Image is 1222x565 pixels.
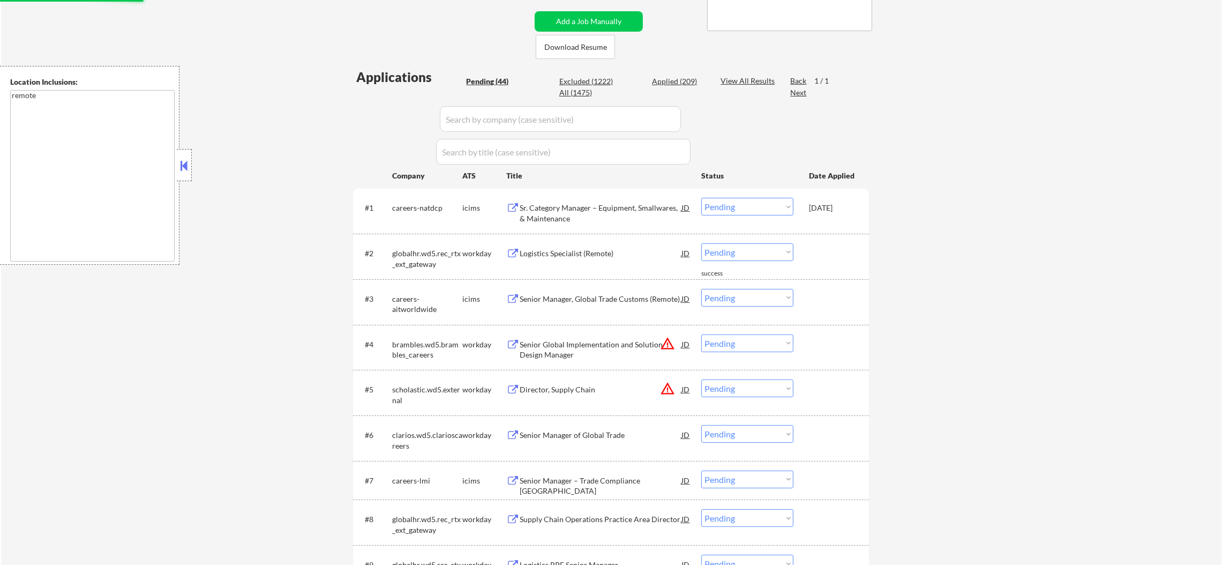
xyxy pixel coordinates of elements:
[392,248,462,269] div: globalhr.wd5.rec_rtx_ext_gateway
[680,425,691,444] div: JD
[790,87,807,98] div: Next
[365,475,384,486] div: #7
[392,294,462,315] div: careers-aitworldwide
[536,35,615,59] button: Download Resume
[520,248,681,259] div: Logistics Specialist (Remote)
[809,170,856,181] div: Date Applied
[721,76,778,86] div: View All Results
[660,336,675,351] button: warning_amber
[520,294,681,304] div: Senior Manager, Global Trade Customs (Remote)
[10,77,175,87] div: Location Inclusions:
[392,170,462,181] div: Company
[680,289,691,308] div: JD
[652,76,706,87] div: Applied (209)
[392,475,462,486] div: careers-lmi
[520,384,681,395] div: Director, Supply Chain
[356,71,462,84] div: Applications
[462,294,506,304] div: icims
[680,471,691,490] div: JD
[462,170,506,181] div: ATS
[680,380,691,399] div: JD
[365,248,384,259] div: #2
[462,384,506,395] div: workday
[365,203,384,213] div: #1
[559,76,613,87] div: Excluded (1222)
[535,11,643,32] button: Add a Job Manually
[701,166,793,185] div: Status
[520,475,681,496] div: Senior Manager – Trade Compliance [GEOGRAPHIC_DATA]
[392,339,462,360] div: brambles.wd5.brambles_careers
[365,514,384,525] div: #8
[680,198,691,217] div: JD
[365,294,384,304] div: #3
[520,514,681,525] div: Supply Chain Operations Practice Area Director
[559,87,613,98] div: All (1475)
[462,203,506,213] div: icims
[462,339,506,350] div: workday
[462,248,506,259] div: workday
[680,334,691,354] div: JD
[392,384,462,405] div: scholastic.wd5.external
[365,339,384,350] div: #4
[814,76,839,86] div: 1 / 1
[365,384,384,395] div: #5
[462,430,506,441] div: workday
[436,139,691,165] input: Search by title (case sensitive)
[462,514,506,525] div: workday
[701,269,744,278] div: success
[392,514,462,535] div: globalhr.wd5.rec_rtx_ext_gateway
[809,203,856,213] div: [DATE]
[520,339,681,360] div: Senior Global Implementation and Solution Design Manager
[660,381,675,396] button: warning_amber
[506,170,691,181] div: Title
[392,430,462,451] div: clarios.wd5.clarioscareers
[440,106,681,132] input: Search by company (case sensitive)
[790,76,807,86] div: Back
[680,243,691,263] div: JD
[520,203,681,224] div: Sr. Category Manager – Equipment, Smallwares, & Maintenance
[392,203,462,213] div: careers-natdcp
[462,475,506,486] div: icims
[466,76,520,87] div: Pending (44)
[680,509,691,529] div: JD
[520,430,681,441] div: Senior Manager of Global Trade
[365,430,384,441] div: #6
